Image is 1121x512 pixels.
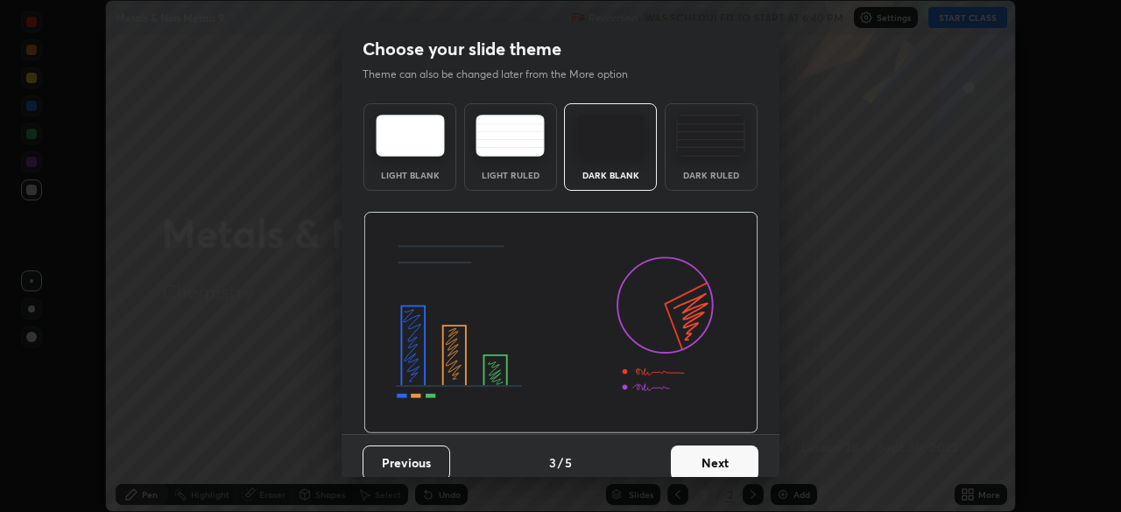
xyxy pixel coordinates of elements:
img: darkThemeBanner.d06ce4a2.svg [363,212,758,434]
img: lightTheme.e5ed3b09.svg [376,115,445,157]
p: Theme can also be changed later from the More option [363,67,646,82]
img: lightRuledTheme.5fabf969.svg [476,115,545,157]
img: darkTheme.f0cc69e5.svg [576,115,645,157]
h2: Choose your slide theme [363,38,561,60]
button: Previous [363,445,450,480]
div: Light Blank [375,171,445,179]
div: Dark Blank [575,171,645,179]
h4: / [558,453,563,472]
div: Dark Ruled [676,171,746,179]
img: darkRuledTheme.de295e13.svg [676,115,745,157]
h4: 3 [549,453,556,472]
button: Next [671,445,758,480]
h4: 5 [565,453,572,472]
div: Light Ruled [476,171,546,179]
